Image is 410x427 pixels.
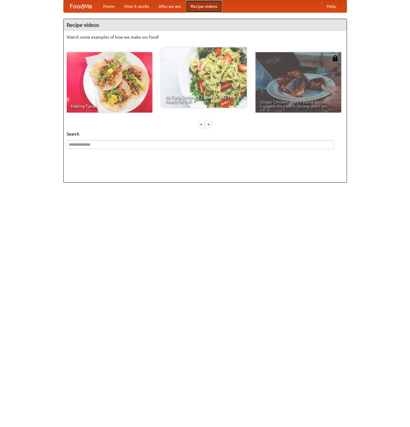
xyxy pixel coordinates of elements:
a: Making Tacos [67,52,152,113]
a: FoodMe [64,0,98,12]
a: An Easy, Summery Tomato Pasta That's Ready for Fall [161,47,247,108]
div: » [206,120,211,128]
a: How it works [119,0,154,12]
img: 483408.png [332,55,338,61]
h5: Search [67,131,344,137]
a: Home [98,0,119,12]
h4: Recipe videos [64,19,347,31]
span: Making Tacos [71,104,148,108]
a: Who we are [154,0,186,12]
span: An Easy, Summery Tomato Pasta That's Ready for Fall [165,95,243,104]
div: « [199,120,204,128]
p: Watch some examples of how we make our food! [67,34,344,40]
a: Help [322,0,341,12]
a: Recipe videos [186,0,222,12]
